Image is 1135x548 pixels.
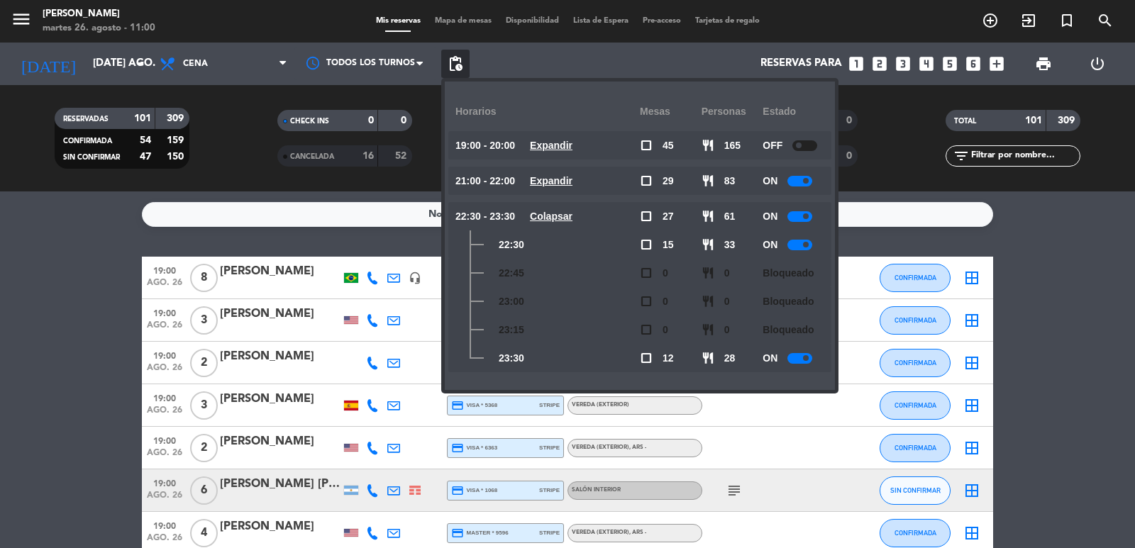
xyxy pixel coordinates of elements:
button: CONFIRMADA [880,264,951,292]
span: CHECK INS [290,118,329,125]
button: CONFIRMADA [880,519,951,547]
span: 22:45 [499,265,524,281]
strong: 54 [140,135,151,145]
span: 28 [724,350,736,367]
span: 4 [190,519,218,547]
span: 61 [724,208,736,225]
span: CONFIRMADA [895,444,936,452]
span: ago. 26 [147,448,182,464]
button: CONFIRMADA [880,434,951,462]
span: 19:00 [147,347,182,363]
button: CONFIRMADA [880,306,951,335]
span: CONFIRMADA [895,401,936,409]
strong: 159 [167,135,187,145]
span: CANCELADA [290,153,334,160]
span: 83 [724,173,736,189]
span: restaurant [702,295,714,308]
div: [PERSON_NAME] [220,305,340,323]
i: exit_to_app [1020,12,1037,29]
span: RESERVADAS [63,116,109,123]
div: martes 26. agosto - 11:00 [43,21,155,35]
i: border_all [963,525,980,542]
span: stripe [539,486,560,495]
span: ago. 26 [147,491,182,507]
span: , ARS - [629,444,646,450]
strong: 0 [401,116,409,125]
span: 19:00 [147,517,182,533]
span: check_box_outline_blank [640,139,653,152]
span: check_box_outline_blank [640,295,653,308]
span: 21:00 - 22:00 [455,173,515,189]
span: check_box_outline_blank [640,174,653,187]
span: Disponibilidad [499,17,566,25]
div: [PERSON_NAME] [220,347,340,366]
strong: 16 [362,151,374,161]
div: Horarios [455,92,640,131]
span: ago. 26 [147,320,182,337]
i: add_circle_outline [982,12,999,29]
span: 0 [724,293,730,310]
i: border_all [963,269,980,286]
input: Filtrar por nombre... [970,148,1080,164]
span: ON [763,350,777,367]
i: border_all [963,354,980,371]
span: 0 [663,322,668,338]
span: visa * 5368 [451,399,497,412]
span: 0 [724,265,730,281]
strong: 101 [1025,116,1042,125]
i: border_all [963,440,980,457]
div: [PERSON_NAME] [PERSON_NAME] [220,475,340,493]
span: Bloqueado [763,293,814,310]
i: looks_6 [964,55,982,73]
span: restaurant [702,352,714,364]
span: SIN CONFIRMAR [63,154,120,161]
div: personas [702,92,763,131]
span: stripe [539,443,560,452]
button: CONFIRMADA [880,349,951,377]
button: SIN CONFIRMAR [880,476,951,505]
i: border_all [963,312,980,329]
span: restaurant [702,210,714,223]
div: [PERSON_NAME] [220,262,340,281]
span: 6 [190,476,218,505]
span: 2 [190,349,218,377]
i: looks_4 [917,55,936,73]
span: CONFIRMADA [63,138,112,145]
span: Cena [183,59,208,69]
i: looks_3 [894,55,912,73]
i: credit_card [451,484,464,497]
span: check_box_outline_blank [640,210,653,223]
span: 12 [663,350,674,367]
span: ON [763,173,777,189]
strong: 0 [846,116,855,125]
span: ago. 26 [147,363,182,379]
span: 165 [724,138,741,154]
div: [PERSON_NAME] [220,390,340,408]
span: visa * 1068 [451,484,497,497]
button: CONFIRMADA [880,391,951,420]
span: 15 [663,237,674,253]
strong: 150 [167,152,187,162]
strong: 52 [395,151,409,161]
span: ago. 26 [147,278,182,294]
span: 23:00 [499,293,524,310]
span: Mapa de mesas [428,17,499,25]
span: 45 [663,138,674,154]
span: restaurant [702,238,714,251]
span: restaurant [702,267,714,279]
span: pending_actions [447,55,464,72]
strong: 0 [846,151,855,161]
span: check_box_outline_blank [640,323,653,336]
span: 23:30 [499,350,524,367]
i: [DATE] [11,48,86,79]
i: border_all [963,397,980,414]
strong: 0 [368,116,374,125]
span: restaurant [702,139,714,152]
div: [PERSON_NAME] [43,7,155,21]
span: Vereda (EXTERIOR) [572,444,646,450]
span: Reservas para [760,57,842,70]
span: 19:00 [147,262,182,278]
span: master * 9596 [451,527,509,539]
i: credit_card [451,399,464,412]
span: 33 [724,237,736,253]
